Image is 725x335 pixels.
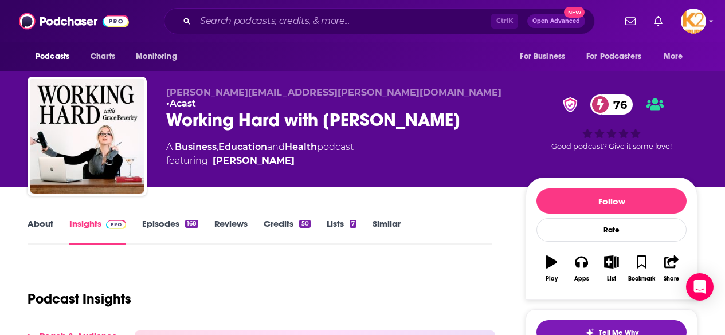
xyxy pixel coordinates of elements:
[579,46,658,68] button: open menu
[546,275,558,282] div: Play
[30,79,144,194] img: Working Hard with Grace Beverley
[564,7,585,18] span: New
[128,46,191,68] button: open menu
[166,154,354,168] span: featuring
[91,49,115,65] span: Charts
[185,220,198,228] div: 168
[536,188,687,214] button: Follow
[267,141,285,152] span: and
[607,275,616,282] div: List
[214,218,248,245] a: Reviews
[681,9,706,34] span: Logged in as K2Krupp
[597,248,626,289] button: List
[512,46,579,68] button: open menu
[164,8,595,34] div: Search podcasts, credits, & more...
[602,94,633,115] span: 76
[264,218,310,245] a: Credits50
[649,11,667,31] a: Show notifications dropdown
[195,12,491,30] input: Search podcasts, credits, & more...
[106,220,126,229] img: Podchaser Pro
[536,248,566,289] button: Play
[536,218,687,242] div: Rate
[526,87,697,158] div: verified Badge76Good podcast? Give it some love!
[491,14,518,29] span: Ctrl K
[373,218,401,245] a: Similar
[166,98,196,109] span: •
[28,218,53,245] a: About
[664,49,683,65] span: More
[69,218,126,245] a: InsightsPodchaser Pro
[520,49,565,65] span: For Business
[626,248,656,289] button: Bookmark
[527,14,585,28] button: Open AdvancedNew
[551,142,672,151] span: Good podcast? Give it some love!
[166,87,501,98] span: [PERSON_NAME][EMAIL_ADDRESS][PERSON_NAME][DOMAIN_NAME]
[19,10,129,32] img: Podchaser - Follow, Share and Rate Podcasts
[142,218,198,245] a: Episodes168
[285,141,317,152] a: Health
[28,290,131,308] h1: Podcast Insights
[657,248,687,289] button: Share
[218,141,267,152] a: Education
[350,220,356,228] div: 7
[566,248,596,289] button: Apps
[532,18,580,24] span: Open Advanced
[559,97,581,112] img: verified Badge
[83,46,122,68] a: Charts
[166,140,354,168] div: A podcast
[28,46,84,68] button: open menu
[217,141,218,152] span: ,
[664,275,679,282] div: Share
[656,46,697,68] button: open menu
[136,49,177,65] span: Monitoring
[327,218,356,245] a: Lists7
[213,154,295,168] a: Grace Beverley
[590,94,633,115] a: 76
[686,273,714,301] div: Open Intercom Messenger
[175,141,217,152] a: Business
[681,9,706,34] img: User Profile
[621,11,640,31] a: Show notifications dropdown
[36,49,69,65] span: Podcasts
[681,9,706,34] button: Show profile menu
[574,275,589,282] div: Apps
[628,275,655,282] div: Bookmark
[170,98,196,109] a: Acast
[299,220,310,228] div: 50
[586,49,641,65] span: For Podcasters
